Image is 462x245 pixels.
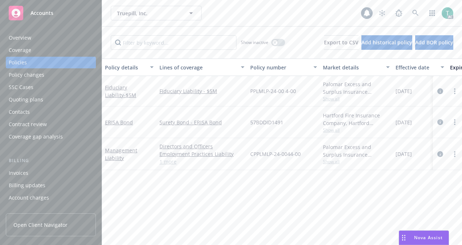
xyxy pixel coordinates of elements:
[6,32,96,44] a: Overview
[250,150,301,158] span: CPPLMLP-24-0044-00
[323,143,390,158] div: Palomar Excess and Surplus Insurance Company, Palomar, RT Specialty Insurance Services, LLC (RSG ...
[6,131,96,142] a: Coverage gap analysis
[396,119,412,126] span: [DATE]
[159,142,244,150] a: Directors and Officers
[324,35,358,50] button: Export to CSV
[323,64,382,71] div: Market details
[111,6,202,20] button: Truepill, Inc.
[105,119,133,126] a: ERISA Bond
[102,59,157,76] button: Policy details
[6,3,96,23] a: Accounts
[159,87,244,95] a: Fiduciary Liability - $5M
[450,118,459,126] a: more
[247,59,320,76] button: Policy number
[393,59,447,76] button: Effective date
[425,6,439,20] a: Switch app
[13,221,68,229] span: Open Client Navigator
[250,119,283,126] span: 57BDDID1491
[450,150,459,158] a: more
[250,87,296,95] span: PPLMLP-24-00 4-00
[436,118,445,126] a: circleInformation
[6,44,96,56] a: Coverage
[6,69,96,81] a: Policy changes
[375,6,389,20] a: Stop snowing
[323,96,390,102] span: Show all
[9,32,31,44] div: Overview
[157,59,247,76] button: Lines of coverage
[6,94,96,105] a: Quoting plans
[396,64,436,71] div: Effective date
[105,147,137,161] a: Management Liability
[9,57,27,68] div: Policies
[399,231,408,245] div: Drag to move
[250,64,309,71] div: Policy number
[9,81,33,93] div: SSC Cases
[414,234,443,241] span: Nova Assist
[392,6,406,20] a: Report a Bug
[6,180,96,191] a: Billing updates
[6,167,96,179] a: Invoices
[6,204,96,216] a: Installment plans
[111,35,236,50] input: Filter by keyword...
[442,7,453,19] img: photo
[361,35,412,50] button: Add historical policy
[9,94,43,105] div: Quoting plans
[6,81,96,93] a: SSC Cases
[6,157,96,164] div: Billing
[159,64,236,71] div: Lines of coverage
[105,84,136,99] a: Fiduciary Liability
[241,39,268,45] span: Show inactive
[9,106,30,118] div: Contacts
[320,59,393,76] button: Market details
[396,87,412,95] span: [DATE]
[323,127,390,133] span: Show all
[323,112,390,127] div: Hartford Fire Insurance Company, Hartford Insurance Group
[399,230,449,245] button: Nova Assist
[31,10,53,16] span: Accounts
[159,158,244,165] a: 1 more
[9,180,45,191] div: Billing updates
[117,9,180,17] span: Truepill, Inc.
[159,119,244,126] a: Surety Bond - ERISA Bond
[396,150,412,158] span: [DATE]
[361,39,412,46] span: Add historical policy
[6,119,96,130] a: Contract review
[9,69,44,81] div: Policy changes
[124,92,136,99] span: - $5M
[415,39,453,46] span: Add BOR policy
[9,204,51,216] div: Installment plans
[436,150,445,158] a: circleInformation
[324,39,358,46] span: Export to CSV
[9,167,28,179] div: Invoices
[105,64,146,71] div: Policy details
[323,80,390,96] div: Palomar Excess and Surplus Insurance Company, Palomar, RT Specialty Insurance Services, LLC (RSG ...
[450,87,459,96] a: more
[9,119,47,130] div: Contract review
[436,87,445,96] a: circleInformation
[415,35,453,50] button: Add BOR policy
[6,192,96,204] a: Account charges
[9,44,31,56] div: Coverage
[323,158,390,165] span: Show all
[159,150,244,158] a: Employment Practices Liability
[9,192,49,204] div: Account charges
[6,106,96,118] a: Contacts
[9,131,63,142] div: Coverage gap analysis
[408,6,423,20] a: Search
[6,57,96,68] a: Policies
